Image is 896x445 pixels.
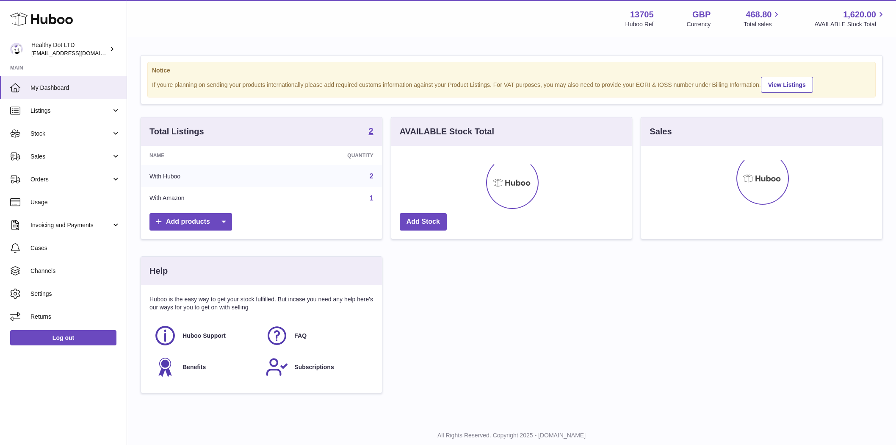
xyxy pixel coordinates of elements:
[369,127,373,137] a: 2
[370,172,373,180] a: 2
[149,295,373,311] p: Huboo is the easy way to get your stock fulfilled. But incase you need any help here's our ways f...
[761,77,813,93] a: View Listings
[400,126,494,137] h3: AVAILABLE Stock Total
[152,67,871,75] strong: Notice
[843,9,876,20] span: 1,620.00
[10,43,23,56] img: internalAdmin-13705@internal.huboo.com
[154,324,257,347] a: Huboo Support
[625,20,654,28] div: Huboo Ref
[31,41,108,57] div: Healthy Dot LTD
[30,153,111,161] span: Sales
[30,313,120,321] span: Returns
[369,127,373,135] strong: 2
[294,332,307,340] span: FAQ
[744,20,781,28] span: Total sales
[149,126,204,137] h3: Total Listings
[141,165,273,187] td: With Huboo
[294,363,334,371] span: Subscriptions
[30,244,120,252] span: Cases
[30,130,111,138] span: Stock
[630,9,654,20] strong: 13705
[30,175,111,184] span: Orders
[814,9,886,28] a: 1,620.00 AVAILABLE Stock Total
[149,213,232,231] a: Add products
[370,195,373,202] a: 1
[744,9,781,28] a: 468.80 Total sales
[141,187,273,209] td: With Amazon
[152,75,871,93] div: If you're planning on sending your products internationally please add required customs informati...
[30,198,120,206] span: Usage
[687,20,711,28] div: Currency
[134,431,889,439] p: All Rights Reserved. Copyright 2025 - [DOMAIN_NAME]
[650,126,672,137] h3: Sales
[746,9,772,20] span: 468.80
[30,107,111,115] span: Listings
[31,50,124,56] span: [EMAIL_ADDRESS][DOMAIN_NAME]
[141,146,273,165] th: Name
[183,363,206,371] span: Benefits
[30,267,120,275] span: Channels
[149,265,168,277] h3: Help
[265,324,369,347] a: FAQ
[814,20,886,28] span: AVAILABLE Stock Total
[273,146,382,165] th: Quantity
[154,356,257,378] a: Benefits
[265,356,369,378] a: Subscriptions
[400,213,447,231] a: Add Stock
[30,84,120,92] span: My Dashboard
[30,221,111,229] span: Invoicing and Payments
[10,330,116,345] a: Log out
[692,9,711,20] strong: GBP
[183,332,226,340] span: Huboo Support
[30,290,120,298] span: Settings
